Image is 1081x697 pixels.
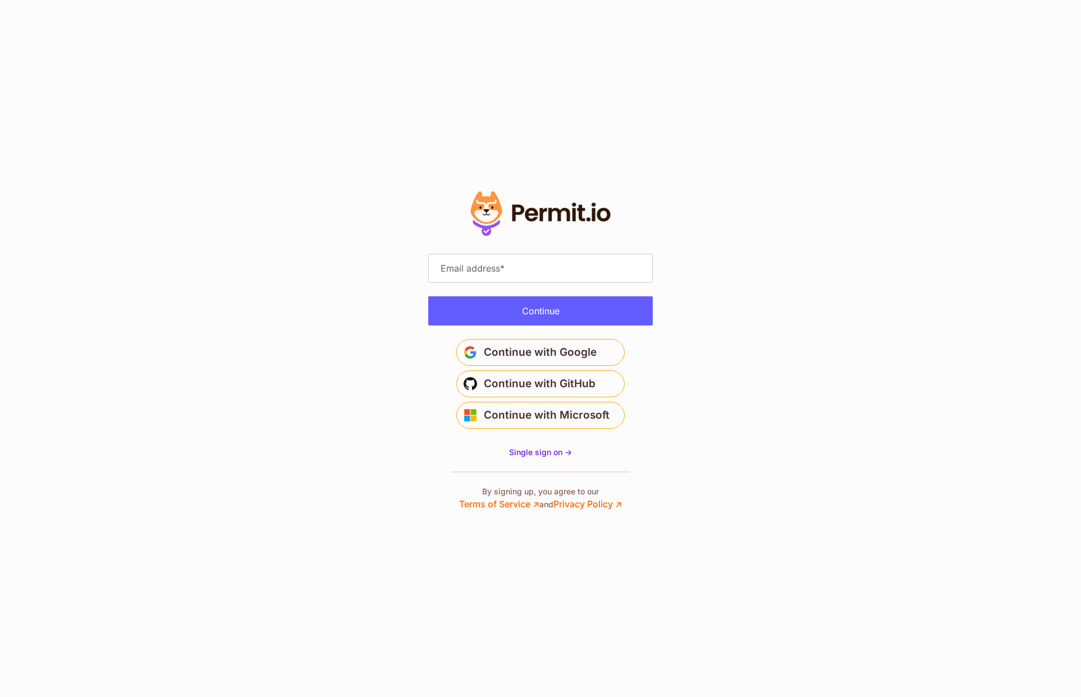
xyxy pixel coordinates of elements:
span: Single sign on -> [509,447,572,457]
a: Privacy Policy ↗ [553,498,622,510]
button: Continue with GitHub [456,370,625,397]
span: Continue with Microsoft [484,406,610,424]
p: By signing up, you agree to our and [459,486,622,511]
a: Terms of Service ↗ [459,498,539,510]
span: Continue with GitHub [484,375,596,393]
a: Single sign on -> [509,447,572,458]
button: Continue with Microsoft [456,402,625,429]
button: Continue with Google [456,339,625,366]
button: Continue [428,296,653,325]
span: Continue with Google [484,343,597,361]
